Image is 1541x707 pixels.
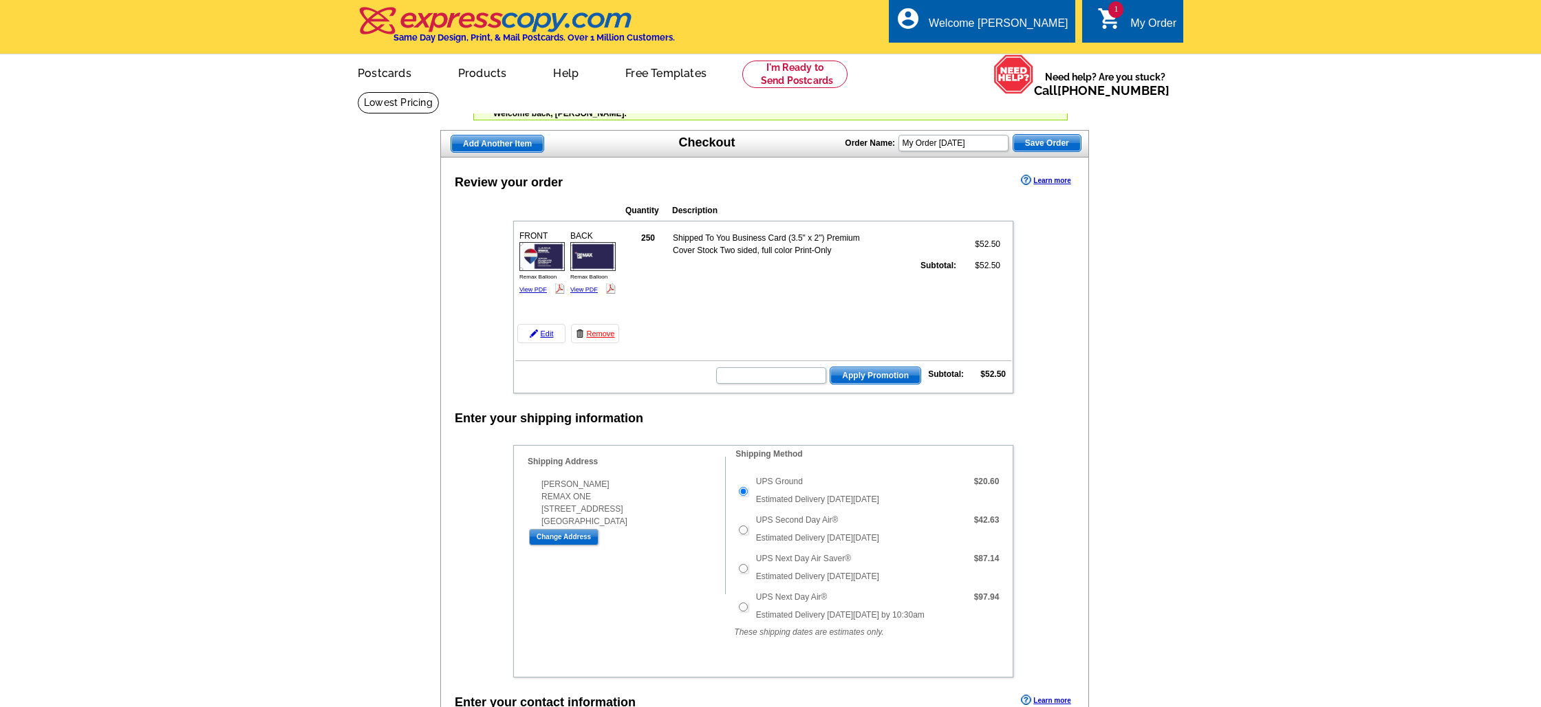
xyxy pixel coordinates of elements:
[451,135,544,153] a: Add Another Item
[958,259,1001,272] td: $52.50
[336,56,433,88] a: Postcards
[756,533,879,543] span: Estimated Delivery [DATE][DATE]
[974,477,1000,486] strong: $20.60
[993,54,1034,94] img: help
[756,572,879,581] span: Estimated Delivery [DATE][DATE]
[528,478,725,527] div: [PERSON_NAME] REMAX ONE [STREET_ADDRESS] [GEOGRAPHIC_DATA]
[974,515,1000,525] strong: $42.63
[1057,83,1170,98] a: [PHONE_NUMBER]
[1021,695,1070,706] a: Learn more
[974,592,1000,602] strong: $97.94
[603,56,729,88] a: Free Templates
[530,329,538,338] img: pencil-icon.gif
[1097,6,1122,31] i: shopping_cart
[1013,135,1081,151] span: Save Order
[920,261,956,270] strong: Subtotal:
[605,283,616,294] img: pdf_logo.png
[528,457,725,466] h4: Shipping Address
[529,529,599,545] input: Change Address
[672,231,872,257] td: Shipped To You Business Card (3.5" x 2") Premium Cover Stock Two sided, full color Print-Only
[1034,83,1170,98] span: Call
[451,135,543,152] span: Add Another Item
[576,329,584,338] img: trashcan-icon.gif
[980,369,1006,379] strong: $52.50
[671,204,923,217] th: Description
[519,274,557,280] span: Remax Balloon
[1108,1,1123,18] span: 1
[1097,15,1176,32] a: 1 shopping_cart My Order
[756,514,839,526] label: UPS Second Day Air®
[734,448,804,460] legend: Shipping Method
[554,283,565,294] img: pdf_logo.png
[571,324,619,343] a: Remove
[436,56,529,88] a: Products
[517,228,567,298] div: FRONT
[928,369,964,379] strong: Subtotal:
[517,324,565,343] a: Edit
[1034,70,1176,98] span: Need help? Are you stuck?
[570,274,607,280] span: Remax Balloon
[756,610,925,620] span: Estimated Delivery [DATE][DATE] by 10:30am
[756,591,828,603] label: UPS Next Day Air®
[830,367,921,384] button: Apply Promotion
[734,627,883,637] em: These shipping dates are estimates only.
[756,494,879,504] span: Estimated Delivery [DATE][DATE]
[958,231,1001,257] td: $52.50
[1013,134,1081,152] button: Save Order
[455,409,643,428] div: Enter your shipping information
[929,17,1068,36] div: Welcome [PERSON_NAME]
[756,552,851,565] label: UPS Next Day Air Saver®
[455,173,563,192] div: Review your order
[845,138,895,148] strong: Order Name:
[641,233,655,243] strong: 250
[394,32,675,43] h4: Same Day Design, Print, & Mail Postcards. Over 1 Million Customers.
[570,286,598,293] a: View PDF
[896,6,920,31] i: account_circle
[679,135,735,150] h1: Checkout
[568,228,618,298] div: BACK
[756,475,803,488] label: UPS Ground
[519,286,547,293] a: View PDF
[531,56,601,88] a: Help
[1021,175,1070,186] a: Learn more
[830,367,920,384] span: Apply Promotion
[358,17,675,43] a: Same Day Design, Print, & Mail Postcards. Over 1 Million Customers.
[570,242,616,271] img: small-thumb.jpg
[493,109,627,118] span: Welcome back, [PERSON_NAME].
[625,204,670,217] th: Quantity
[974,554,1000,563] strong: $87.14
[1130,17,1176,36] div: My Order
[519,242,565,271] img: small-thumb.jpg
